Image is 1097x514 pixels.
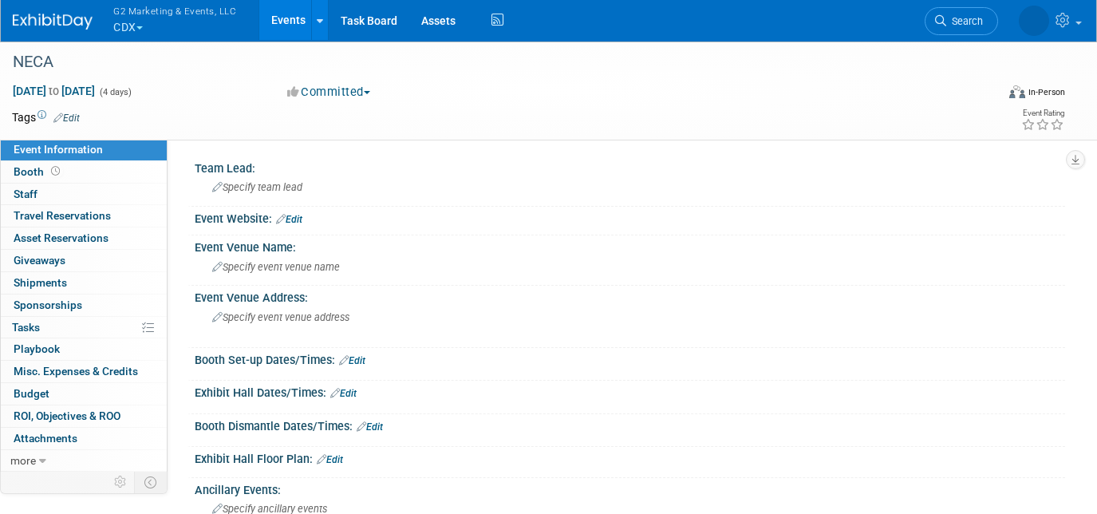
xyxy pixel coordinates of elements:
span: Giveaways [14,254,65,267]
a: Booth [1,161,167,183]
div: Event Format [910,83,1065,107]
div: NECA [7,48,976,77]
a: Asset Reservations [1,227,167,249]
button: Committed [282,84,377,101]
div: Booth Dismantle Dates/Times: [195,414,1065,435]
span: Specify event venue address [212,311,349,323]
span: Tasks [12,321,40,334]
div: Event Website: [195,207,1065,227]
div: Ancillary Events: [195,478,1065,498]
img: Format-Inperson.png [1009,85,1025,98]
span: to [46,85,61,97]
a: Travel Reservations [1,205,167,227]
div: Exhibit Hall Dates/Times: [195,381,1065,401]
div: Booth Set-up Dates/Times: [195,348,1065,369]
a: Edit [53,113,80,124]
span: Search [946,15,983,27]
span: Misc. Expenses & Credits [14,365,138,378]
div: Exhibit Hall Floor Plan: [195,447,1065,468]
span: Booth not reserved yet [48,165,63,177]
a: Tasks [1,317,167,338]
span: G2 Marketing & Events, LLC [113,2,236,19]
span: Specify team lead [212,181,302,193]
a: Budget [1,383,167,405]
a: more [1,450,167,472]
a: Playbook [1,338,167,360]
a: Edit [317,454,343,465]
a: Giveaways [1,250,167,271]
span: (4 days) [98,87,132,97]
div: Event Rating [1021,109,1064,117]
span: ROI, Objectives & ROO [14,409,120,422]
a: Edit [357,421,383,433]
a: Misc. Expenses & Credits [1,361,167,382]
a: Shipments [1,272,167,294]
a: Search [925,7,998,35]
img: ExhibitDay [13,14,93,30]
td: Personalize Event Tab Strip [107,472,135,492]
span: Booth [14,165,63,178]
span: Event Information [14,143,103,156]
div: In-Person [1028,86,1065,98]
a: Event Information [1,139,167,160]
div: Event Venue Address: [195,286,1065,306]
a: Attachments [1,428,167,449]
div: Event Venue Name: [195,235,1065,255]
td: Toggle Event Tabs [135,472,168,492]
span: more [10,454,36,467]
img: Laine Butler [1019,6,1049,36]
a: ROI, Objectives & ROO [1,405,167,427]
span: [DATE] [DATE] [12,84,96,98]
span: Specify event venue name [212,261,340,273]
span: Staff [14,188,37,200]
a: Sponsorships [1,295,167,316]
a: Edit [330,388,357,399]
a: Staff [1,184,167,205]
span: Asset Reservations [14,231,109,244]
a: Edit [339,355,365,366]
span: Attachments [14,432,77,445]
a: Edit [276,214,302,225]
span: Sponsorships [14,299,82,311]
span: Budget [14,387,49,400]
span: Shipments [14,276,67,289]
div: Team Lead: [195,156,1065,176]
span: Playbook [14,342,60,355]
td: Tags [12,109,80,125]
span: Travel Reservations [14,209,111,222]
